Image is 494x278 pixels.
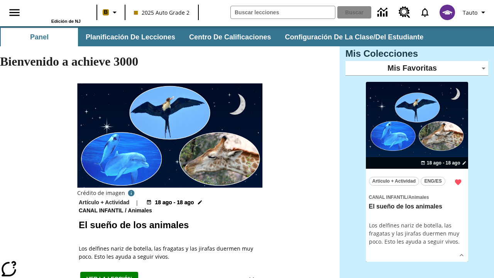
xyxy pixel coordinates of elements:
h3: Mis Colecciones [345,48,488,59]
div: Los delfines nariz de botella, las fragatas y las jirafas duermen muy poco. Esto les ayuda a segu... [79,244,261,261]
div: lesson details [366,82,468,262]
button: Configuración de la clase/del estudiante [279,28,430,46]
div: Mis Favoritas [345,61,488,76]
button: Perfil/Configuración [460,5,491,19]
a: Centro de recursos, Se abrirá en una pestaña nueva. [394,2,415,23]
span: Canal Infantil [79,207,125,215]
a: Notificaciones [415,2,435,22]
button: Abrir el menú lateral [3,1,26,24]
span: ENG/ES [424,177,442,185]
button: ENG/ES [421,177,445,186]
button: 18 ago - 18 ago Elegir fechas [419,159,468,166]
button: Remover de Favoritas [451,175,465,189]
div: Los delfines nariz de botella, las fragatas y las jirafas duermen muy poco. Esto les ayuda a segu... [369,221,465,246]
button: Boost El color de la clase es anaranjado claro. Cambiar el color de la clase. [100,5,122,19]
a: Centro de información [373,2,394,23]
button: Centro de calificaciones [183,28,277,46]
span: Tema: Canal Infantil/Animales [369,193,465,201]
img: Fotos de una fragata, dos delfines nariz de botella y una jirafa sobre un fondo de noche estrellada [77,83,262,188]
span: Edición de NJ [51,19,81,24]
span: B [104,7,108,17]
span: Artículo + Actividad [372,177,416,185]
button: Panel [1,28,78,46]
span: Tauto [463,8,477,17]
h3: El sueño de los animales [369,203,465,211]
span: / [125,207,127,214]
button: Ver más [456,249,467,261]
span: 18 ago - 18 ago [427,159,460,166]
button: Crédito de imagen: Logorilla/Getty Images (fondo); slowmotiongli/iStock/Getty Images Plus (delfin... [125,188,137,198]
span: Animales [408,195,429,200]
span: Animales [128,207,154,215]
img: avatar image [440,5,455,20]
input: Buscar campo [231,6,335,19]
button: Artículo + Actividad [369,177,420,186]
div: Portada [30,3,81,24]
h2: El sueño de los animales [79,218,261,232]
p: Crédito de imagen [77,189,125,197]
span: Canal Infantil [369,195,407,200]
span: 2025 Auto Grade 2 [134,8,189,17]
span: | [135,198,139,207]
button: 18 ago - 18 ago Elegir fechas [145,198,204,207]
a: Portada [30,3,81,19]
span: 18 ago - 18 ago [155,198,194,207]
button: Planificación de lecciones [80,28,181,46]
button: Escoja un nuevo avatar [435,2,460,22]
p: Artículo + Actividad [79,198,129,207]
span: / [407,195,408,200]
